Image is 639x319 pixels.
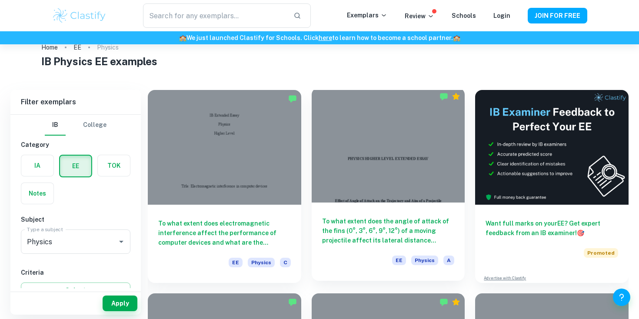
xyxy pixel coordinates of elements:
h6: To what extent does electromagnetic interference affect the performance of computer devices and w... [158,219,291,247]
span: 🏫 [179,34,186,41]
a: To what extent does electromagnetic interference affect the performance of computer devices and w... [148,90,301,283]
p: Physics [97,43,119,52]
button: JOIN FOR FREE [528,8,587,23]
a: Home [41,41,58,53]
a: here [319,34,332,41]
img: Thumbnail [475,90,629,205]
div: Filter type choice [45,115,106,136]
label: Type a subject [27,226,63,233]
img: Marked [288,298,297,306]
span: Physics [248,258,275,267]
button: Help and Feedback [613,289,630,306]
a: EE [73,41,81,53]
button: Notes [21,183,53,204]
a: Login [493,12,510,19]
div: Premium [452,92,460,101]
button: College [83,115,106,136]
span: 🏫 [453,34,460,41]
h6: To what extent does the angle of attack of the fins (0°, 3°, 6°, 9°, 12°) of a moving projectile ... [322,216,455,245]
input: Search for any exemplars... [143,3,286,28]
button: Open [115,236,127,248]
h6: We just launched Clastify for Schools. Click to learn how to become a school partner. [2,33,637,43]
button: Select [21,282,130,298]
span: Promoted [584,248,618,258]
p: Exemplars [347,10,387,20]
a: Schools [452,12,476,19]
h6: Filter exemplars [10,90,141,114]
a: Advertise with Clastify [484,275,526,281]
h1: IB Physics EE examples [41,53,598,69]
h6: Criteria [21,268,130,277]
img: Marked [439,298,448,306]
span: A [443,256,454,265]
h6: Category [21,140,130,150]
button: TOK [98,155,130,176]
button: EE [60,156,91,176]
img: Clastify logo [52,7,107,24]
img: Marked [439,92,448,101]
button: IB [45,115,66,136]
a: Want full marks on yourEE? Get expert feedback from an IB examiner!PromotedAdvertise with Clastify [475,90,629,283]
span: EE [392,256,406,265]
div: Premium [452,298,460,306]
span: EE [229,258,243,267]
h6: Want full marks on your EE ? Get expert feedback from an IB examiner! [486,219,618,238]
img: Marked [288,94,297,103]
span: Physics [411,256,438,265]
span: C [280,258,291,267]
button: IA [21,155,53,176]
span: 🎯 [577,229,584,236]
a: To what extent does the angle of attack of the fins (0°, 3°, 6°, 9°, 12°) of a moving projectile ... [312,90,465,283]
p: Review [405,11,434,21]
button: Apply [103,296,137,311]
h6: Subject [21,215,130,224]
